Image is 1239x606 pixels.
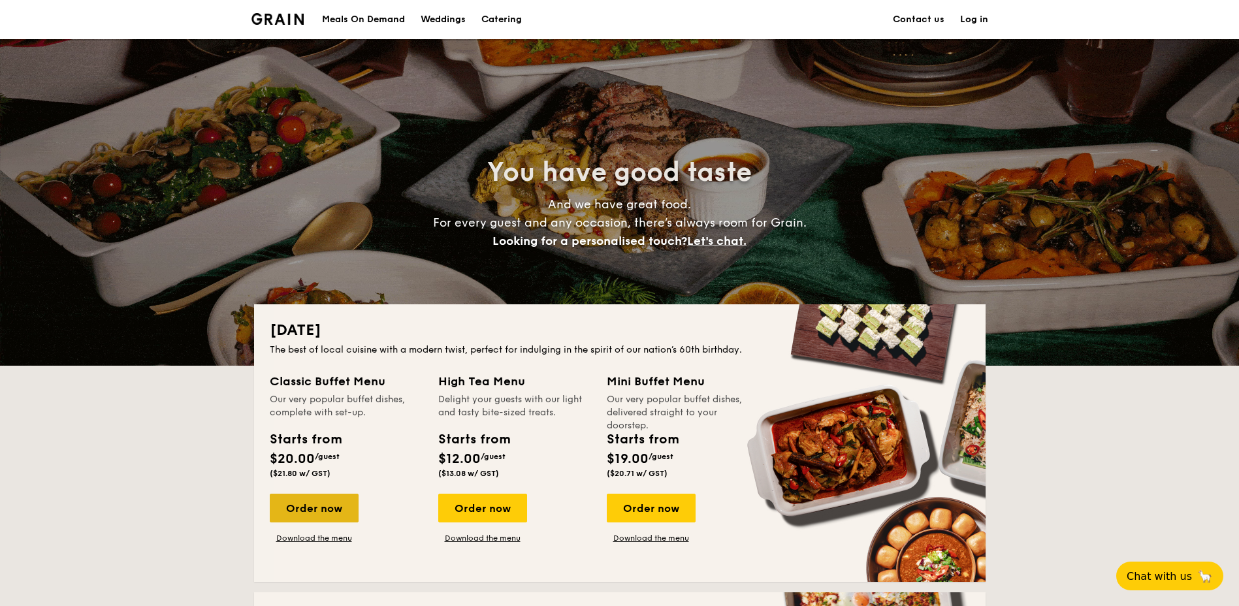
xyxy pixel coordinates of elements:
[607,372,760,391] div: Mini Buffet Menu
[438,451,481,467] span: $12.00
[607,451,649,467] span: $19.00
[251,13,304,25] img: Grain
[687,234,747,248] span: Let's chat.
[433,197,807,248] span: And we have great food. For every guest and any occasion, there’s always room for Grain.
[270,533,359,543] a: Download the menu
[438,469,499,478] span: ($13.08 w/ GST)
[492,234,687,248] span: Looking for a personalised touch?
[1116,562,1223,590] button: Chat with us🦙
[1127,570,1192,582] span: Chat with us
[1197,569,1213,584] span: 🦙
[251,13,304,25] a: Logotype
[481,452,506,461] span: /guest
[270,393,423,419] div: Our very popular buffet dishes, complete with set-up.
[270,320,970,341] h2: [DATE]
[607,533,696,543] a: Download the menu
[438,393,591,419] div: Delight your guests with our light and tasty bite-sized treats.
[438,533,527,543] a: Download the menu
[438,430,509,449] div: Starts from
[270,430,341,449] div: Starts from
[270,372,423,391] div: Classic Buffet Menu
[607,469,668,478] span: ($20.71 w/ GST)
[270,494,359,522] div: Order now
[315,452,340,461] span: /guest
[438,494,527,522] div: Order now
[270,451,315,467] span: $20.00
[270,343,970,357] div: The best of local cuisine with a modern twist, perfect for indulging in the spirit of our nation’...
[438,372,591,391] div: High Tea Menu
[270,469,330,478] span: ($21.80 w/ GST)
[607,430,678,449] div: Starts from
[649,452,673,461] span: /guest
[607,393,760,419] div: Our very popular buffet dishes, delivered straight to your doorstep.
[487,157,752,188] span: You have good taste
[607,494,696,522] div: Order now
